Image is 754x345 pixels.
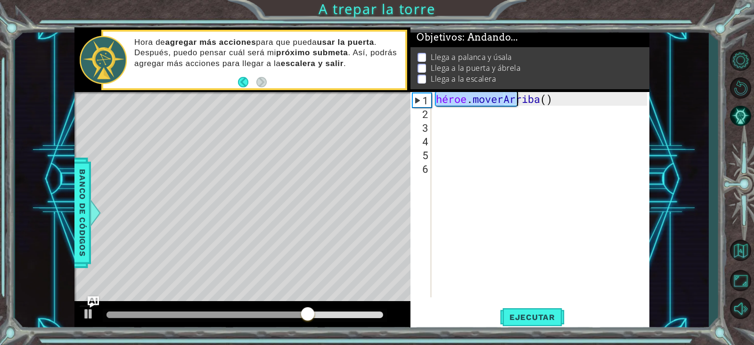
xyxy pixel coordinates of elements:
[727,296,754,321] button: Sonido apagado
[727,237,754,264] button: Volver al mapa
[727,48,754,73] button: Opciones de nivel
[727,76,754,101] button: Reiniciar nivel
[134,48,397,67] font: . Así, podrás agregar más acciones para llegar a la
[165,38,256,47] font: agregar más acciones
[281,59,344,68] font: escalera y salir
[417,32,462,43] font: Objetivos
[422,148,428,162] font: 5
[462,32,517,43] font: : Andando...
[238,77,256,87] button: Atrás
[431,74,496,84] font: Llega a la escalera
[500,305,565,329] button: Shift+Enter: Ejecutar el código.
[431,52,512,62] font: Llega a palanca y úsala
[422,107,428,121] font: 2
[509,312,555,322] font: Ejecutar
[422,121,428,135] font: 3
[78,169,87,257] font: Banco de códigos
[317,38,374,47] font: usar la puerta
[134,38,165,47] font: Hora de
[727,103,754,128] button: Pista IA
[344,59,346,68] font: .
[88,296,99,308] button: Pregúntale a la IA
[727,268,754,293] button: Maximizar navegador
[276,48,348,57] font: próximo submeta
[727,236,754,267] a: Volver al mapa
[422,93,428,107] font: 1
[79,305,98,325] button: Ctrl + P: Play
[256,77,267,87] button: Próximo
[422,162,428,176] font: 6
[431,63,520,73] font: Llega a la puerta y ábrela
[422,135,428,148] font: 4
[256,38,317,47] font: para que pueda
